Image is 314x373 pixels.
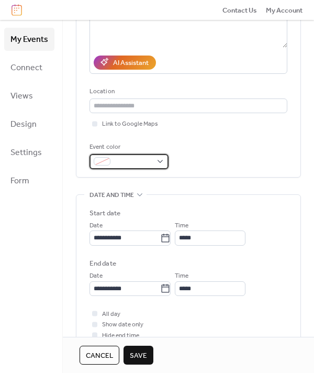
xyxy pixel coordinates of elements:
[94,56,156,69] button: AI Assistant
[10,173,29,190] span: Form
[102,320,143,330] span: Show date only
[266,5,302,15] a: My Account
[175,221,188,231] span: Time
[4,56,54,79] a: Connect
[222,5,257,15] a: Contact Us
[4,113,54,136] a: Design
[124,346,153,365] button: Save
[4,169,54,192] a: Form
[10,145,42,161] span: Settings
[12,4,22,16] img: logo
[4,28,54,51] a: My Events
[89,221,103,231] span: Date
[113,58,149,68] div: AI Assistant
[102,119,158,129] span: Link to Google Maps
[10,116,37,133] span: Design
[89,258,116,269] div: End date
[10,31,48,48] span: My Events
[130,350,147,361] span: Save
[102,309,120,320] span: All day
[89,86,285,97] div: Location
[175,271,188,281] span: Time
[89,271,103,281] span: Date
[4,141,54,164] a: Settings
[102,331,139,341] span: Hide end time
[10,60,42,76] span: Connect
[222,5,257,16] span: Contact Us
[4,84,54,107] a: Views
[89,190,134,200] span: Date and time
[80,346,119,365] button: Cancel
[89,142,166,152] div: Event color
[89,208,120,218] div: Start date
[266,5,302,16] span: My Account
[10,88,33,105] span: Views
[86,350,113,361] span: Cancel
